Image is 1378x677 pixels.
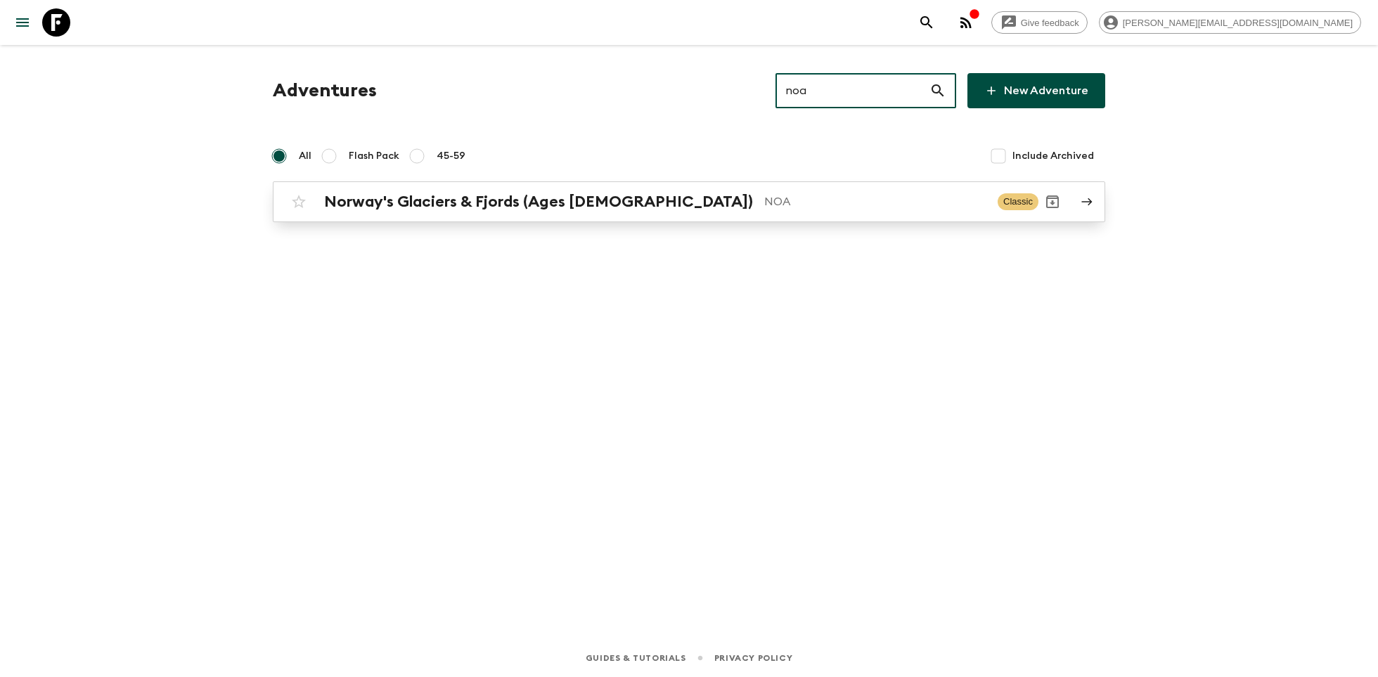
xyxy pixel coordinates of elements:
span: Include Archived [1012,149,1094,163]
p: NOA [764,193,986,210]
a: Privacy Policy [714,650,792,666]
h2: Norway's Glaciers & Fjords (Ages [DEMOGRAPHIC_DATA]) [324,193,753,211]
span: Give feedback [1013,18,1087,28]
span: 45-59 [437,149,465,163]
a: New Adventure [967,73,1105,108]
button: menu [8,8,37,37]
button: search adventures [913,8,941,37]
button: Archive [1038,188,1067,216]
span: Flash Pack [349,149,399,163]
input: e.g. AR1, Argentina [775,71,929,110]
h1: Adventures [273,77,377,105]
span: Classic [998,193,1038,210]
span: All [299,149,311,163]
a: Give feedback [991,11,1088,34]
a: Guides & Tutorials [586,650,686,666]
a: Norway's Glaciers & Fjords (Ages [DEMOGRAPHIC_DATA])NOAClassicArchive [273,181,1105,222]
div: [PERSON_NAME][EMAIL_ADDRESS][DOMAIN_NAME] [1099,11,1361,34]
span: [PERSON_NAME][EMAIL_ADDRESS][DOMAIN_NAME] [1115,18,1360,28]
